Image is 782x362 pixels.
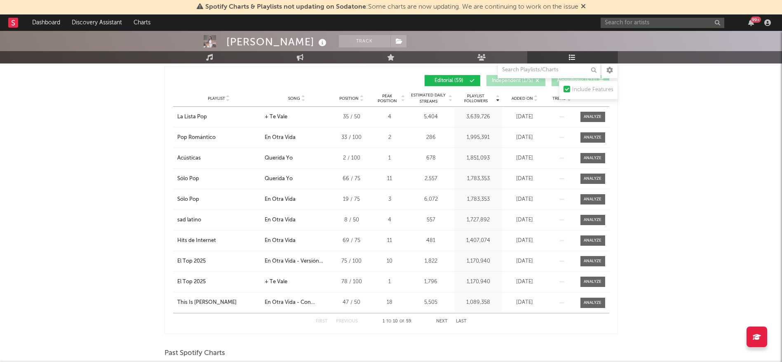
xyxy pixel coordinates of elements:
div: Include Features [572,85,613,95]
span: Algorithmic ( 623 ) [557,78,597,83]
button: Algorithmic(623) [552,75,609,86]
div: [PERSON_NAME] [226,35,329,49]
div: 10 [374,257,405,266]
a: Sólo Pop [177,195,261,204]
div: El Top 2025 [177,257,206,266]
div: En Otra Vida [265,195,296,204]
div: 678 [409,154,453,162]
span: Editorial ( 59 ) [430,78,468,83]
div: 19 / 75 [333,195,370,204]
button: Track [339,35,390,47]
div: 1 10 59 [374,317,420,327]
a: El Top 2025 [177,257,261,266]
div: En Otra Vida [265,216,296,224]
div: 1 [374,154,405,162]
span: of [399,320,404,323]
div: 1,995,391 [457,134,500,142]
div: [DATE] [504,216,545,224]
div: 1,783,353 [457,195,500,204]
div: Querida Yo [265,175,293,183]
div: 3 [374,195,405,204]
span: : Some charts are now updating. We are continuing to work on the issue [205,4,578,10]
div: This Is [PERSON_NAME] [177,299,237,307]
a: This Is [PERSON_NAME] [177,299,261,307]
a: Charts [128,14,156,31]
div: 99 + [751,16,761,23]
div: 286 [409,134,453,142]
input: Search for artists [601,18,724,28]
div: Sólo Pop [177,175,199,183]
button: Previous [336,319,358,324]
div: [DATE] [504,257,545,266]
div: 8 / 50 [333,216,370,224]
span: Added On [512,96,533,101]
span: to [386,320,391,323]
span: Estimated Daily Streams [409,92,448,105]
a: Hits de Internet [177,237,261,245]
div: [DATE] [504,237,545,245]
div: 1,407,074 [457,237,500,245]
div: 1,783,353 [457,175,500,183]
div: 557 [409,216,453,224]
div: [DATE] [504,278,545,286]
button: Editorial(59) [425,75,480,86]
div: 5,404 [409,113,453,121]
button: First [316,319,328,324]
div: [DATE] [504,175,545,183]
div: 75 / 100 [333,257,370,266]
button: Last [456,319,467,324]
div: 1,727,892 [457,216,500,224]
div: 11 [374,175,405,183]
a: Acústicas [177,154,261,162]
div: + Te Vale [265,113,287,121]
span: Song [288,96,300,101]
a: El Top 2025 [177,278,261,286]
div: 66 / 75 [333,175,370,183]
div: [DATE] [504,113,545,121]
div: 5,505 [409,299,453,307]
button: 99+ [748,19,754,26]
div: + Te Vale [265,278,287,286]
div: 11 [374,237,405,245]
div: 2,557 [409,175,453,183]
div: Acústicas [177,154,201,162]
div: 1 [374,278,405,286]
button: Next [436,319,448,324]
span: Spotify Charts & Playlists not updating on Sodatone [205,4,366,10]
div: 1,089,358 [457,299,500,307]
div: 33 / 100 [333,134,370,142]
a: Pop Romántico [177,134,261,142]
div: 1,822 [409,257,453,266]
div: 1,170,940 [457,278,500,286]
a: La Lista Pop [177,113,261,121]
div: 18 [374,299,405,307]
div: Hits de Internet [177,237,216,245]
div: En Otra Vida - Con [PERSON_NAME] [265,299,329,307]
div: 1,851,093 [457,154,500,162]
div: 1,170,940 [457,257,500,266]
span: Past Spotify Charts [164,348,225,358]
button: Independent(175) [486,75,545,86]
div: 2 / 100 [333,154,370,162]
div: 481 [409,237,453,245]
input: Search Playlists/Charts [498,62,601,78]
div: 69 / 75 [333,237,370,245]
span: Position [339,96,359,101]
div: 2 [374,134,405,142]
div: [DATE] [504,195,545,204]
div: 3,639,726 [457,113,500,121]
span: Peak Position [374,94,400,103]
a: Discovery Assistant [66,14,128,31]
div: La Lista Pop [177,113,207,121]
a: Sólo Pop [177,175,261,183]
div: 35 / 50 [333,113,370,121]
div: El Top 2025 [177,278,206,286]
div: 78 / 100 [333,278,370,286]
div: 4 [374,216,405,224]
span: Dismiss [581,4,586,10]
div: [DATE] [504,134,545,142]
div: [DATE] [504,154,545,162]
div: Sólo Pop [177,195,199,204]
div: [DATE] [504,299,545,307]
span: Trend [552,96,566,101]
